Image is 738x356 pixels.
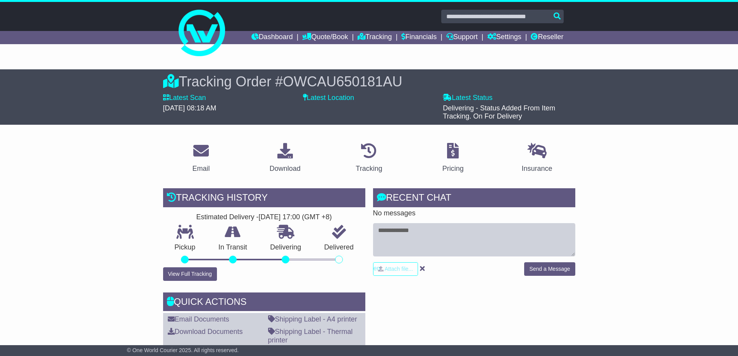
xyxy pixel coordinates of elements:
span: OWCAU650181AU [283,74,402,89]
a: Tracking [358,31,392,44]
div: Pricing [442,163,464,174]
p: In Transit [207,243,259,252]
label: Latest Status [443,94,492,102]
a: Settings [487,31,521,44]
a: Tracking [351,140,387,177]
p: Delivering [259,243,313,252]
a: Dashboard [251,31,293,44]
label: Latest Scan [163,94,206,102]
a: Download Documents [168,328,243,335]
span: Delivering - Status Added From Item Tracking. On For Delivery [443,104,555,120]
p: Delivered [313,243,365,252]
a: Shipping Label - Thermal printer [268,328,353,344]
div: Download [270,163,301,174]
a: Support [446,31,478,44]
button: View Full Tracking [163,267,217,281]
div: Email [192,163,210,174]
p: Pickup [163,243,207,252]
a: Reseller [531,31,563,44]
a: Email [187,140,215,177]
div: Tracking Order # [163,73,575,90]
div: [DATE] 17:00 (GMT +8) [259,213,332,222]
a: Financials [401,31,437,44]
div: Estimated Delivery - [163,213,365,222]
div: Tracking history [163,188,365,209]
div: Tracking [356,163,382,174]
button: Send a Message [524,262,575,276]
label: Latest Location [303,94,354,102]
div: Insurance [522,163,552,174]
div: RECENT CHAT [373,188,575,209]
a: Quote/Book [302,31,348,44]
a: Download [265,140,306,177]
span: © One World Courier 2025. All rights reserved. [127,347,239,353]
a: Insurance [517,140,557,177]
div: Quick Actions [163,292,365,313]
p: No messages [373,209,575,218]
a: Email Documents [168,315,229,323]
a: Pricing [437,140,469,177]
span: [DATE] 08:18 AM [163,104,217,112]
a: Shipping Label - A4 printer [268,315,357,323]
